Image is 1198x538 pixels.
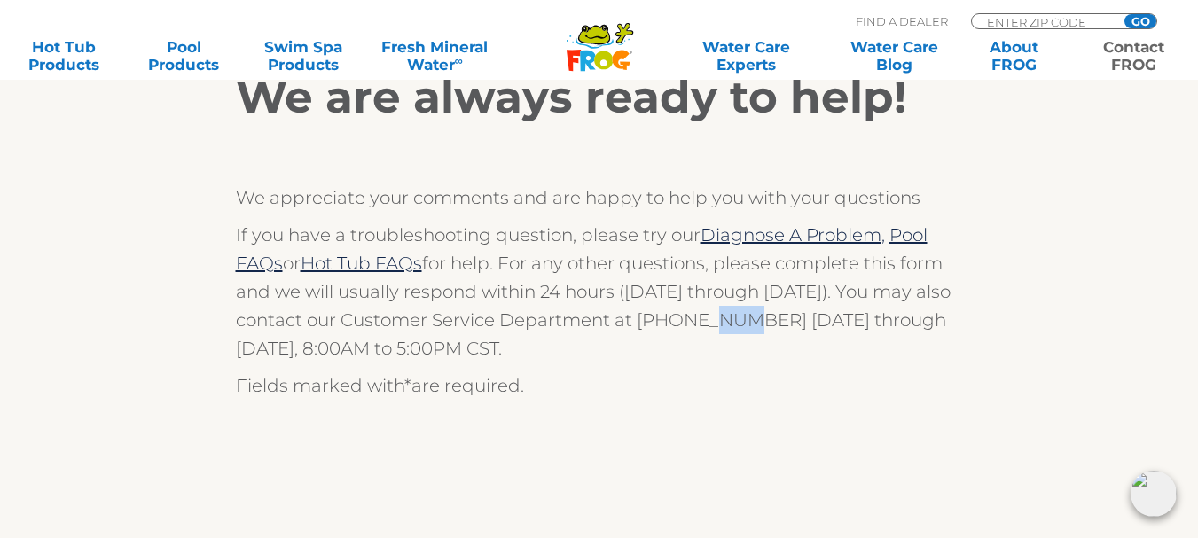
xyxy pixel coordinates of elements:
[236,71,963,124] h2: We are always ready to help!
[18,38,111,74] a: Hot TubProducts
[848,38,941,74] a: Water CareBlog
[257,38,350,74] a: Swim SpaProducts
[137,38,231,74] a: PoolProducts
[856,13,948,29] p: Find A Dealer
[701,224,885,246] a: Diagnose A Problem,
[1131,471,1177,517] img: openIcon
[1087,38,1180,74] a: ContactFROG
[236,183,963,212] p: We appreciate your comments and are happy to help you with your questions
[301,253,422,274] a: Hot Tub FAQs
[455,54,463,67] sup: ∞
[985,14,1105,29] input: Zip Code Form
[236,371,963,400] p: Fields marked with are required.
[1124,14,1156,28] input: GO
[967,38,1061,74] a: AboutFROG
[670,38,821,74] a: Water CareExperts
[377,38,493,74] a: Fresh MineralWater∞
[236,221,963,363] p: If you have a troubleshooting question, please try our or for help. For any other questions, plea...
